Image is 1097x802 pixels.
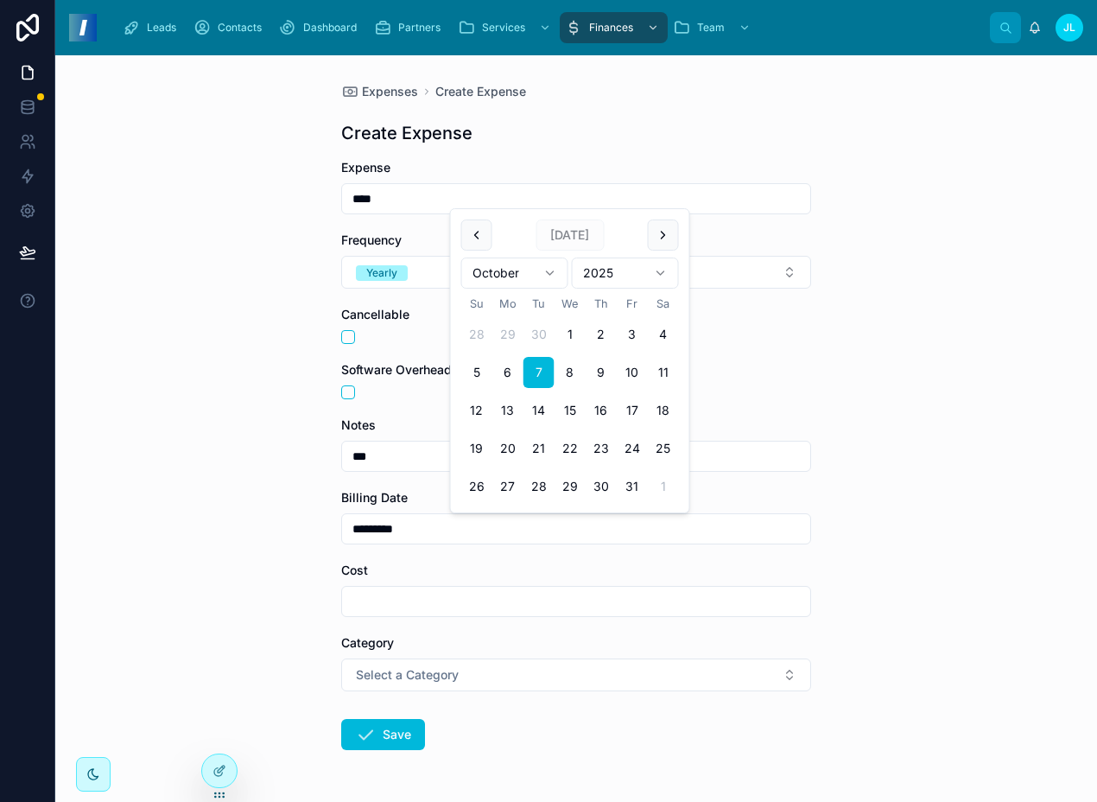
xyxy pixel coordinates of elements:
h1: Create Expense [341,121,472,145]
div: scrollable content [111,9,990,47]
span: Select a Category [356,666,459,684]
button: Save [341,719,425,750]
div: Yearly [366,265,397,281]
span: Billing Date [341,490,408,505]
button: Wednesday, October 22nd, 2025 [555,433,586,464]
button: Saturday, October 18th, 2025 [648,395,679,426]
button: Sunday, October 26th, 2025 [461,471,492,502]
a: Team [668,12,759,43]
button: Today, Tuesday, October 7th, 2025, selected [523,357,555,388]
button: Tuesday, October 28th, 2025 [523,471,555,502]
button: Friday, October 10th, 2025 [617,357,648,388]
button: Monday, October 20th, 2025 [492,433,523,464]
a: Dashboard [274,12,369,43]
span: Partners [398,21,441,35]
th: Tuesday [523,296,555,312]
span: Leads [147,21,176,35]
span: Team [697,21,725,35]
button: Thursday, October 30th, 2025 [586,471,617,502]
span: Software Overhead [341,362,452,377]
span: JL [1063,21,1075,35]
span: Contacts [218,21,262,35]
button: Tuesday, September 30th, 2025 [523,319,555,350]
a: Create Expense [435,83,526,100]
button: Tuesday, October 21st, 2025 [523,433,555,464]
span: Dashboard [303,21,357,35]
button: Sunday, October 5th, 2025 [461,357,492,388]
button: Wednesday, October 8th, 2025 [555,357,586,388]
span: Category [341,635,394,650]
th: Thursday [586,296,617,312]
button: Friday, October 17th, 2025 [617,395,648,426]
button: Sunday, September 28th, 2025 [461,319,492,350]
button: Friday, October 31st, 2025 [617,471,648,502]
a: Contacts [188,12,274,43]
button: Friday, October 3rd, 2025 [617,319,648,350]
button: Saturday, October 25th, 2025 [648,433,679,464]
button: Wednesday, October 29th, 2025 [555,471,586,502]
button: Select Button [341,256,811,289]
img: App logo [69,14,97,41]
button: Wednesday, October 15th, 2025 [555,395,586,426]
button: Monday, October 27th, 2025 [492,471,523,502]
button: Thursday, October 16th, 2025 [586,395,617,426]
a: Partners [369,12,453,43]
span: Expenses [362,83,418,100]
a: Leads [117,12,188,43]
a: Services [453,12,560,43]
button: Monday, September 29th, 2025 [492,319,523,350]
button: Monday, October 13th, 2025 [492,395,523,426]
button: Friday, October 24th, 2025 [617,433,648,464]
th: Friday [617,296,648,312]
button: Select Button [341,659,811,691]
button: Thursday, October 9th, 2025 [586,357,617,388]
span: Cost [341,563,368,577]
table: October 2025 [461,296,679,502]
button: Sunday, October 19th, 2025 [461,433,492,464]
button: Monday, October 6th, 2025 [492,357,523,388]
a: Finances [560,12,668,43]
th: Saturday [648,296,679,312]
button: Thursday, October 23rd, 2025 [586,433,617,464]
button: Wednesday, October 1st, 2025 [555,319,586,350]
button: Tuesday, October 14th, 2025 [523,395,555,426]
button: Sunday, October 12th, 2025 [461,395,492,426]
span: Notes [341,417,376,432]
span: Services [482,21,525,35]
th: Monday [492,296,523,312]
button: Saturday, November 1st, 2025 [648,471,679,502]
button: Saturday, October 11th, 2025 [648,357,679,388]
span: Frequency [341,232,402,247]
button: Thursday, October 2nd, 2025 [586,319,617,350]
span: Expense [341,160,390,175]
span: Finances [589,21,633,35]
span: Cancellable [341,307,409,321]
a: Expenses [341,83,418,100]
th: Wednesday [555,296,586,312]
th: Sunday [461,296,492,312]
button: Saturday, October 4th, 2025 [648,319,679,350]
